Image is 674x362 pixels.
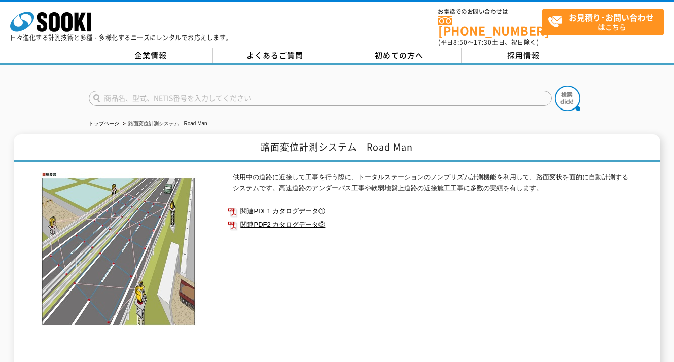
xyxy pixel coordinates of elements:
[121,119,207,129] li: 路面変位計測システム Road Man
[337,48,462,63] a: 初めての方へ
[438,38,539,47] span: (平日 ～ 土日、祝日除く)
[462,48,586,63] a: 採用情報
[569,11,654,23] strong: お見積り･お問い合わせ
[40,172,197,326] img: 路面変位計測システム Road Man
[213,48,337,63] a: よくあるご質問
[375,50,423,61] span: 初めての方へ
[233,172,633,194] p: 供用中の道路に近接して工事を行う際に、トータルステーションのノンプリズム計測機能を利用して、路面変状を面的に自動計測するシステムです。高速道路のアンダーパス工事や軟弱地盤上道路の近接施工工事に多...
[14,134,661,162] h1: 路面変位計測システム Road Man
[555,86,580,111] img: btn_search.png
[228,205,633,218] a: 関連PDF1 カタログデータ①
[10,34,232,41] p: 日々進化する計測技術と多種・多様化するニーズにレンタルでお応えします。
[228,218,633,231] a: 関連PDF2 カタログデータ②
[453,38,468,47] span: 8:50
[474,38,492,47] span: 17:30
[89,48,213,63] a: 企業情報
[438,16,542,37] a: [PHONE_NUMBER]
[89,91,552,106] input: 商品名、型式、NETIS番号を入力してください
[548,9,663,34] span: はこちら
[89,121,119,126] a: トップページ
[542,9,664,35] a: お見積り･お問い合わせはこちら
[438,9,542,15] span: お電話でのお問い合わせは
